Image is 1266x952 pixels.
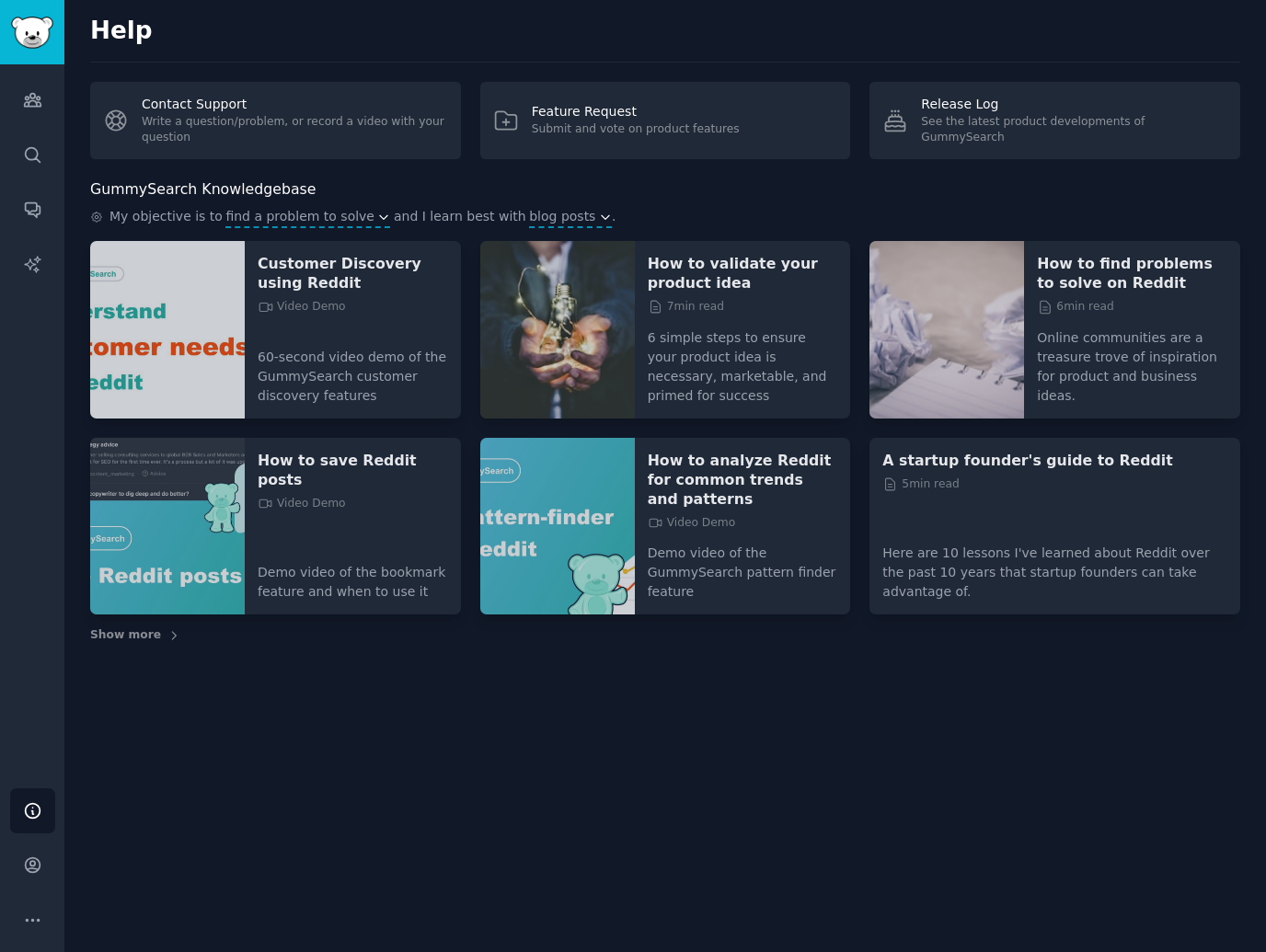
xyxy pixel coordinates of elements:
img: How to analyze Reddit for common trends and patterns [480,438,635,615]
div: See the latest product developments of GummySearch [921,114,1227,146]
span: 6 min read [1037,299,1113,315]
div: . [90,207,1240,228]
a: Release LogSee the latest product developments of GummySearch [869,82,1240,159]
h2: GummySearch Knowledgebase [90,178,316,201]
a: How to find problems to solve on Reddit [1037,254,1227,292]
p: 6 simple steps to ensure your product idea is necessary, marketable, and primed for success [648,315,838,406]
img: How to save Reddit posts [90,438,245,615]
div: Submit and vote on product features [532,121,740,138]
img: GummySearch logo [11,17,53,49]
a: Feature RequestSubmit and vote on product features [480,82,851,159]
span: find a problem to solve [225,207,374,226]
span: Video Demo [648,515,736,532]
a: How to save Reddit posts [258,451,448,489]
p: Online communities are a treasure trove of inspiration for product and business ideas. [1037,315,1227,406]
h2: Help [90,17,1240,46]
button: find a problem to solve [225,207,390,226]
button: blog posts [529,207,612,226]
img: How to validate your product idea [480,241,635,419]
span: Video Demo [258,299,346,315]
a: A startup founder's guide to Reddit [882,451,1227,470]
div: Release Log [921,95,1227,114]
a: Contact SupportWrite a question/problem, or record a video with your question [90,82,461,159]
a: How to analyze Reddit for common trends and patterns [648,451,838,509]
p: Here are 10 lessons I've learned about Reddit over the past 10 years that startup founders can ta... [882,531,1227,602]
span: My objective is to [109,207,223,228]
div: Feature Request [532,102,740,121]
span: 5 min read [882,476,959,493]
span: 7 min read [648,299,724,315]
span: Show more [90,627,161,644]
p: Demo video of the GummySearch pattern finder feature [648,531,838,602]
span: Video Demo [258,496,346,512]
span: and I learn best with [394,207,526,228]
img: Customer Discovery using Reddit [90,241,245,419]
img: How to find problems to solve on Reddit [869,241,1024,419]
p: 60-second video demo of the GummySearch customer discovery features [258,335,448,406]
a: Customer Discovery using Reddit [258,254,448,292]
p: Demo video of the bookmark feature and when to use it [258,550,448,602]
a: How to validate your product idea [648,254,838,292]
span: blog posts [529,207,595,226]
